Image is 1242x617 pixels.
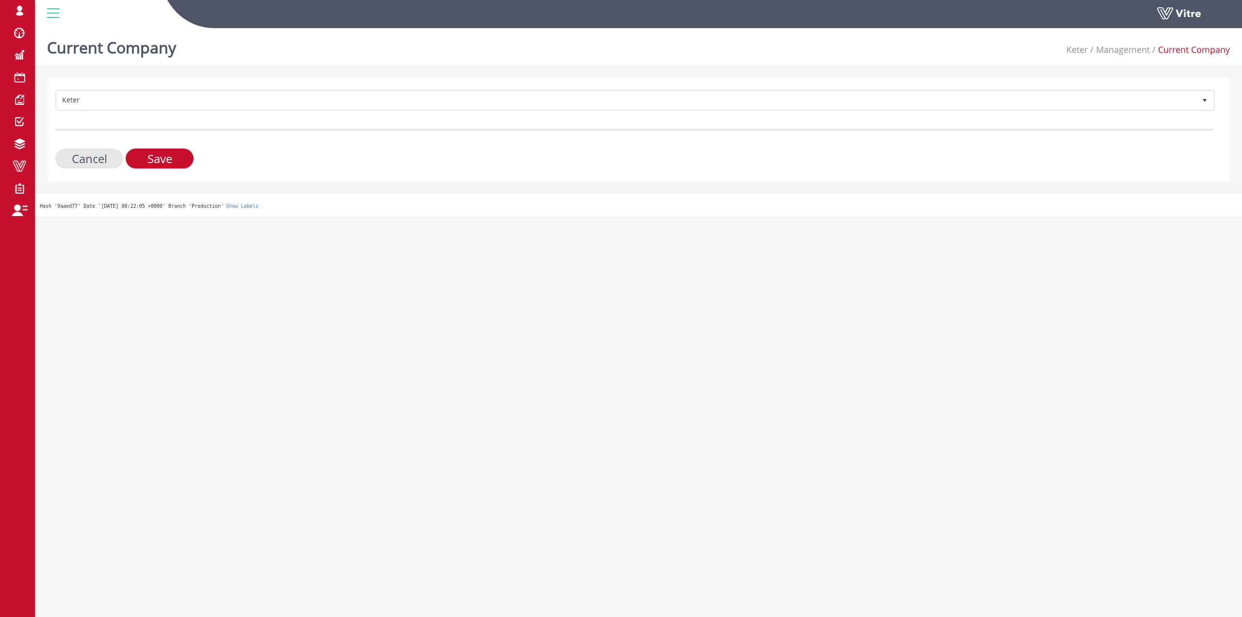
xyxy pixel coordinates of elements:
[126,149,194,168] input: Save
[1066,44,1088,55] a: Keter
[40,203,224,209] span: Hash '9aaed77' Date '[DATE] 08:22:05 +0000' Branch 'Production'
[55,149,123,168] input: Cancel
[226,203,258,209] a: Show Labels
[57,91,1196,109] span: Keter
[47,24,176,66] h1: Current Company
[1150,44,1230,56] li: Current Company
[1196,91,1213,109] span: select
[1088,44,1150,56] li: Management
